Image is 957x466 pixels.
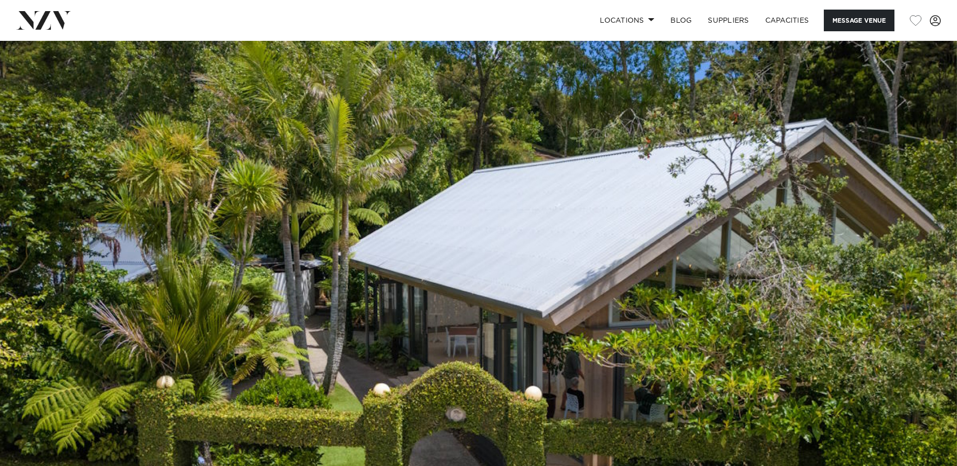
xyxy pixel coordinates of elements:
[592,10,662,31] a: Locations
[757,10,817,31] a: Capacities
[824,10,894,31] button: Message Venue
[16,11,71,29] img: nzv-logo.png
[700,10,757,31] a: SUPPLIERS
[662,10,700,31] a: BLOG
